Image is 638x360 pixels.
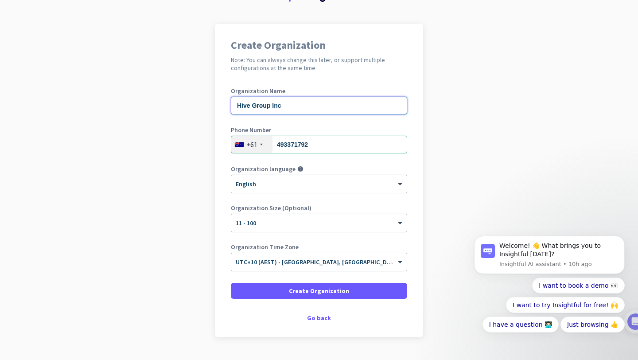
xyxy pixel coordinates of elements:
[246,140,257,149] div: +61
[231,315,407,321] div: Go back
[231,40,407,51] h1: Create Organization
[231,205,407,211] label: Organization Size (Optional)
[231,136,407,153] input: 2 1234 5678
[231,166,296,172] label: Organization language
[231,56,407,72] h2: Note: You can always change this later, or support multiple configurations at the same time
[461,168,638,356] iframe: Intercom notifications message
[289,286,349,295] span: Create Organization
[231,88,407,94] label: Organization Name
[231,127,407,133] label: Phone Number
[231,97,407,114] input: What is the name of your organization?
[231,283,407,299] button: Create Organization
[297,166,303,172] i: help
[231,244,407,250] label: Organization Time Zone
